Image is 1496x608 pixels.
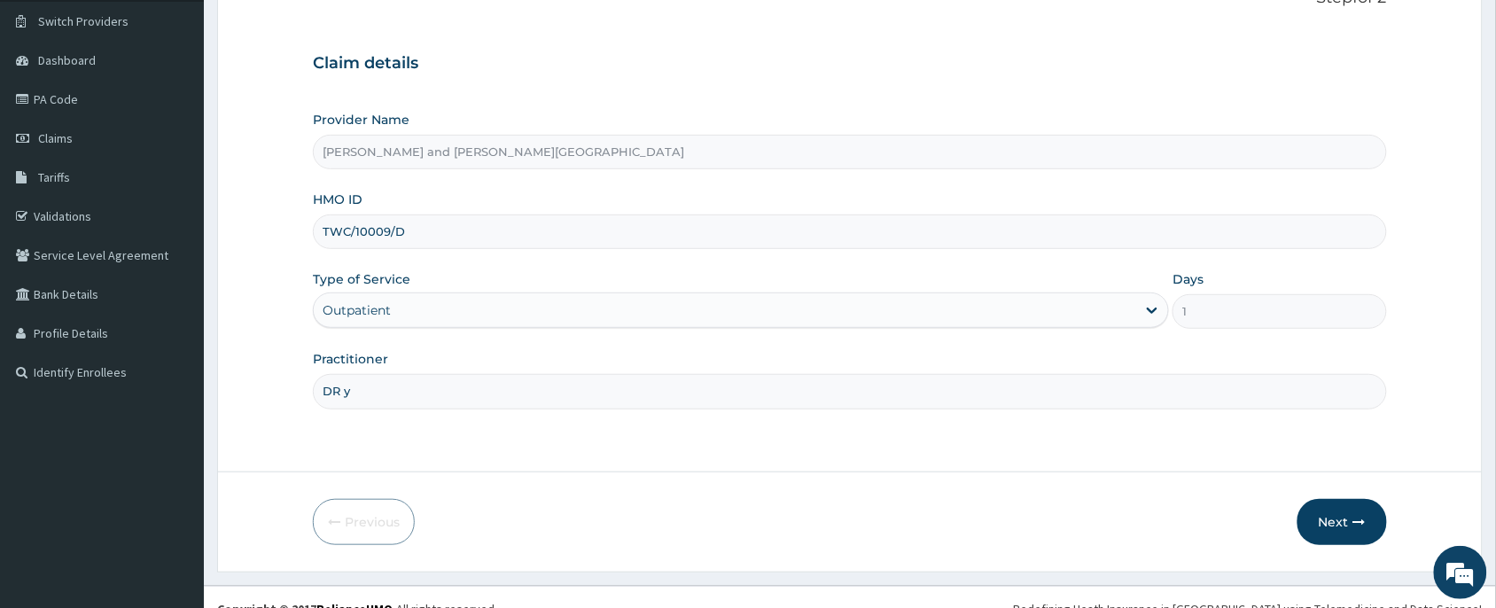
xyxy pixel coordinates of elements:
label: HMO ID [313,191,362,208]
img: d_794563401_company_1708531726252_794563401 [33,89,72,133]
span: Dashboard [38,52,96,68]
h3: Claim details [313,54,1387,74]
label: Practitioner [313,350,388,368]
input: Enter HMO ID [313,214,1387,249]
div: Outpatient [323,301,391,319]
label: Type of Service [313,270,410,288]
span: We're online! [103,188,245,367]
span: Tariffs [38,169,70,185]
textarea: Type your message and hit 'Enter' [9,413,338,475]
label: Provider Name [313,111,409,129]
button: Previous [313,499,415,545]
span: Switch Providers [38,13,129,29]
span: Claims [38,130,73,146]
div: Chat with us now [92,99,298,122]
div: Minimize live chat window [291,9,333,51]
label: Days [1173,270,1204,288]
input: Enter Name [313,374,1387,409]
button: Next [1297,499,1387,545]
